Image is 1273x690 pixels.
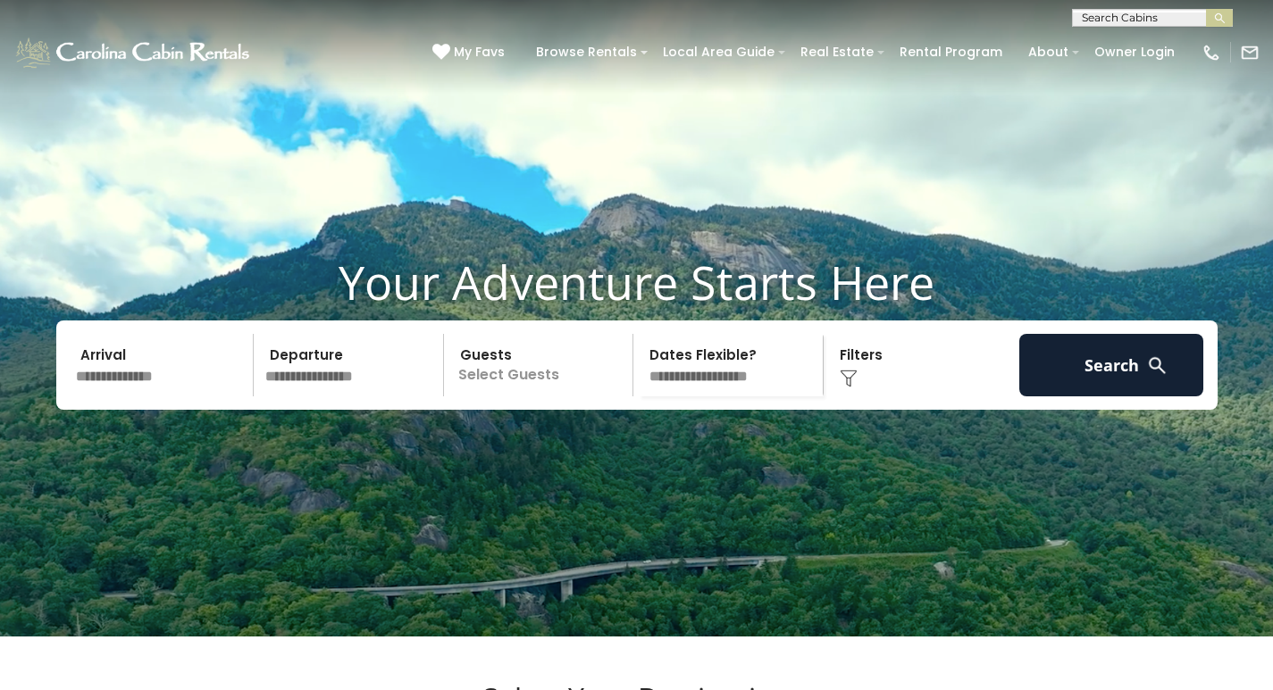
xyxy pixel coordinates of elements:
[1146,354,1168,377] img: search-regular-white.png
[1019,334,1204,396] button: Search
[449,334,633,396] p: Select Guests
[527,38,646,66] a: Browse Rentals
[891,38,1011,66] a: Rental Program
[654,38,783,66] a: Local Area Guide
[791,38,883,66] a: Real Estate
[1202,43,1221,62] img: phone-regular-white.png
[432,43,509,62] a: My Favs
[13,254,1260,310] h1: Your Adventure Starts Here
[1019,38,1077,66] a: About
[1085,38,1184,66] a: Owner Login
[454,43,505,62] span: My Favs
[840,370,858,387] img: filter--v1.png
[1240,43,1260,62] img: mail-regular-white.png
[13,35,255,71] img: White-1-1-2.png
